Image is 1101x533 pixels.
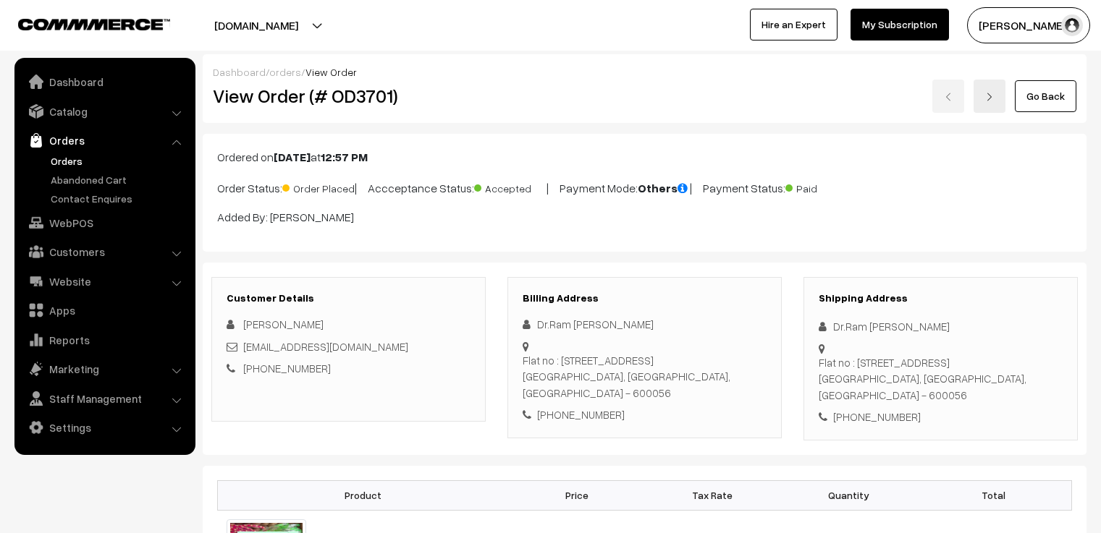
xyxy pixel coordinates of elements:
div: [PHONE_NUMBER] [523,406,767,423]
a: [EMAIL_ADDRESS][DOMAIN_NAME] [243,340,408,353]
span: View Order [305,66,357,78]
b: 12:57 PM [321,150,368,164]
h3: Shipping Address [819,292,1063,304]
div: Dr.Ram [PERSON_NAME] [819,318,1063,335]
div: [PHONE_NUMBER] [819,409,1063,425]
a: Go Back [1015,80,1076,112]
button: [PERSON_NAME] C [967,7,1090,43]
a: Marketing [18,356,190,382]
a: WebPOS [18,210,190,236]
th: Tax Rate [644,480,780,510]
span: Paid [785,177,858,196]
a: Website [18,268,190,294]
a: My Subscription [851,9,949,40]
span: Accepted [474,177,547,196]
h3: Billing Address [523,292,767,304]
th: Price [509,480,645,510]
th: Product [218,480,509,510]
a: Hire an Expert [750,9,838,40]
span: Order Placed [282,177,355,196]
p: Order Status: | Accceptance Status: | Payment Mode: | Payment Status: [217,177,1072,197]
a: [PHONE_NUMBER] [243,362,331,375]
a: Orders [18,127,190,153]
b: Others [638,181,690,195]
th: Total [916,480,1072,510]
a: Staff Management [18,385,190,412]
a: Dashboard [213,66,266,78]
a: COMMMERCE [18,14,145,32]
h3: Customer Details [227,292,471,304]
a: Contact Enquires [47,191,190,206]
th: Quantity [780,480,916,510]
a: Apps [18,297,190,323]
img: user [1061,14,1083,36]
p: Added By: [PERSON_NAME] [217,208,1072,226]
a: Catalog [18,98,190,124]
a: orders [269,66,301,78]
div: Flat no : [STREET_ADDRESS] [GEOGRAPHIC_DATA], [GEOGRAPHIC_DATA], [GEOGRAPHIC_DATA] - 600056 [523,352,767,401]
img: right-arrow.png [985,93,994,101]
button: [DOMAIN_NAME] [164,7,349,43]
b: [DATE] [274,150,311,164]
a: Reports [18,327,190,353]
p: Ordered on at [217,148,1072,166]
a: Customers [18,239,190,265]
div: Dr.Ram [PERSON_NAME] [523,316,767,333]
div: / / [213,64,1076,80]
a: Orders [47,153,190,169]
a: Settings [18,414,190,440]
div: Flat no : [STREET_ADDRESS] [GEOGRAPHIC_DATA], [GEOGRAPHIC_DATA], [GEOGRAPHIC_DATA] - 600056 [819,354,1063,404]
h2: View Order (# OD3701) [213,85,486,107]
a: Abandoned Cart [47,172,190,187]
a: Dashboard [18,69,190,95]
span: [PERSON_NAME] [243,317,324,331]
img: COMMMERCE [18,19,170,30]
